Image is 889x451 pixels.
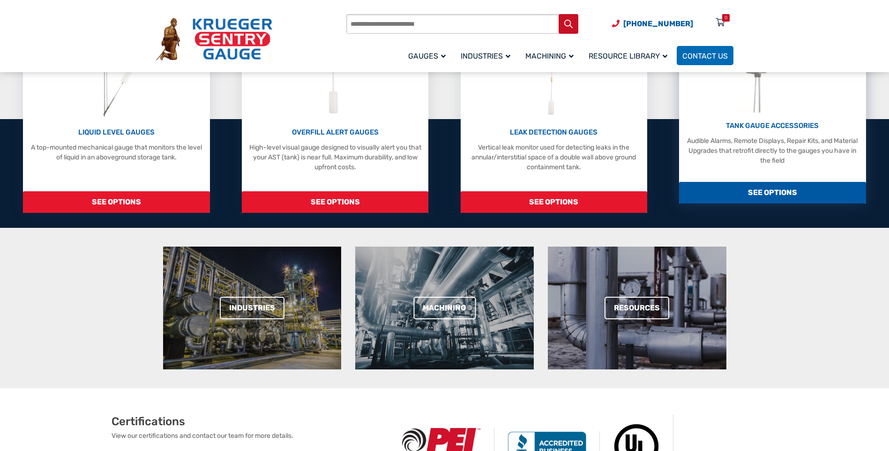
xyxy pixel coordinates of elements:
a: Leak Detection Gauges LEAK DETECTION GAUGES Vertical leak monitor used for detecting leaks in the... [461,25,647,213]
a: Industries [220,297,284,319]
a: Phone Number (920) 434-8860 [612,18,693,30]
p: A top-mounted mechanical gauge that monitors the level of liquid in an aboveground storage tank. [28,143,205,162]
span: Contact Us [682,52,728,60]
a: Resources [605,297,669,319]
span: Gauges [408,52,446,60]
img: Overfill Alert Gauges [314,30,356,119]
a: Liquid Level Gauges LIQUID LEVEL GAUGES A top-mounted mechanical gauge that monitors the level of... [23,25,209,213]
img: Leak Detection Gauges [535,30,572,119]
img: Krueger Sentry Gauge [156,18,272,61]
a: Overfill Alert Gauges OVERFILL ALERT GAUGES High-level visual gauge designed to visually alert yo... [242,25,428,213]
p: LEAK DETECTION GAUGES [465,127,642,138]
span: Machining [525,52,574,60]
a: Tank Gauge Accessories TANK GAUGE ACCESSORIES Audible Alarms, Remote Displays, Repair Kits, and M... [679,16,866,203]
a: Industries [455,45,520,67]
span: Industries [461,52,510,60]
span: [PHONE_NUMBER] [623,19,693,28]
p: Audible Alarms, Remote Displays, Repair Kits, and Material Upgrades that retrofit directly to the... [684,136,861,165]
img: Liquid Level Gauges [91,30,141,119]
p: LIQUID LEVEL GAUGES [28,127,205,138]
p: OVERFILL ALERT GAUGES [247,127,424,138]
a: Machining [520,45,583,67]
span: SEE OPTIONS [461,191,647,213]
a: Gauges [403,45,455,67]
p: View our certifications and contact our team for more details. [112,431,389,441]
p: High-level visual gauge designed to visually alert you that your AST (tank) is near full. Maximum... [247,143,424,172]
p: Vertical leak monitor used for detecting leaks in the annular/interstitial space of a double wall... [465,143,642,172]
p: TANK GAUGE ACCESSORIES [684,120,861,131]
span: SEE OPTIONS [23,191,209,213]
span: Resource Library [589,52,667,60]
span: SEE OPTIONS [679,182,866,203]
span: SEE OPTIONS [242,191,428,213]
a: Contact Us [677,46,733,65]
a: Resource Library [583,45,677,67]
div: 0 [725,14,727,22]
a: Machining [413,297,476,319]
h2: Certifications [112,414,389,428]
